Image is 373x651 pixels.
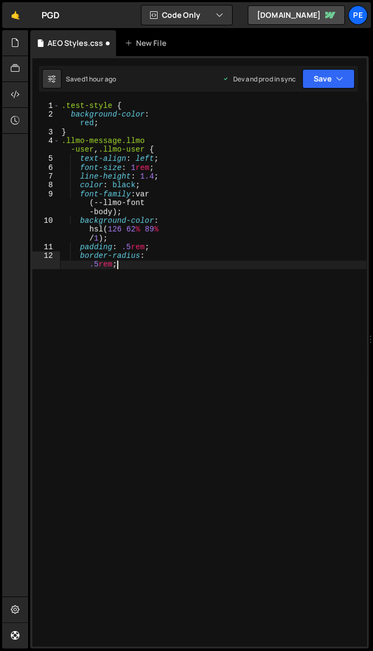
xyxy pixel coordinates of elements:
div: Saved [66,74,116,84]
div: PGD [42,9,59,22]
div: 2 [32,110,60,128]
div: 3 [32,128,60,136]
div: 6 [32,163,60,172]
div: 12 [32,251,60,269]
div: 5 [32,154,60,163]
div: 9 [32,190,60,216]
div: 10 [32,216,60,243]
div: 7 [32,172,60,181]
div: Dev and prod in sync [222,74,296,84]
a: Pe [348,5,368,25]
div: New File [125,38,170,49]
div: 1 hour ago [85,74,117,84]
a: [DOMAIN_NAME] [248,5,345,25]
div: AEO Styles.css [48,38,103,49]
button: Save [302,69,355,88]
div: 8 [32,181,60,189]
div: 1 [32,101,60,110]
a: 🤙 [2,2,29,28]
button: Code Only [141,5,232,25]
div: 11 [32,243,60,251]
div: 4 [32,136,60,154]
